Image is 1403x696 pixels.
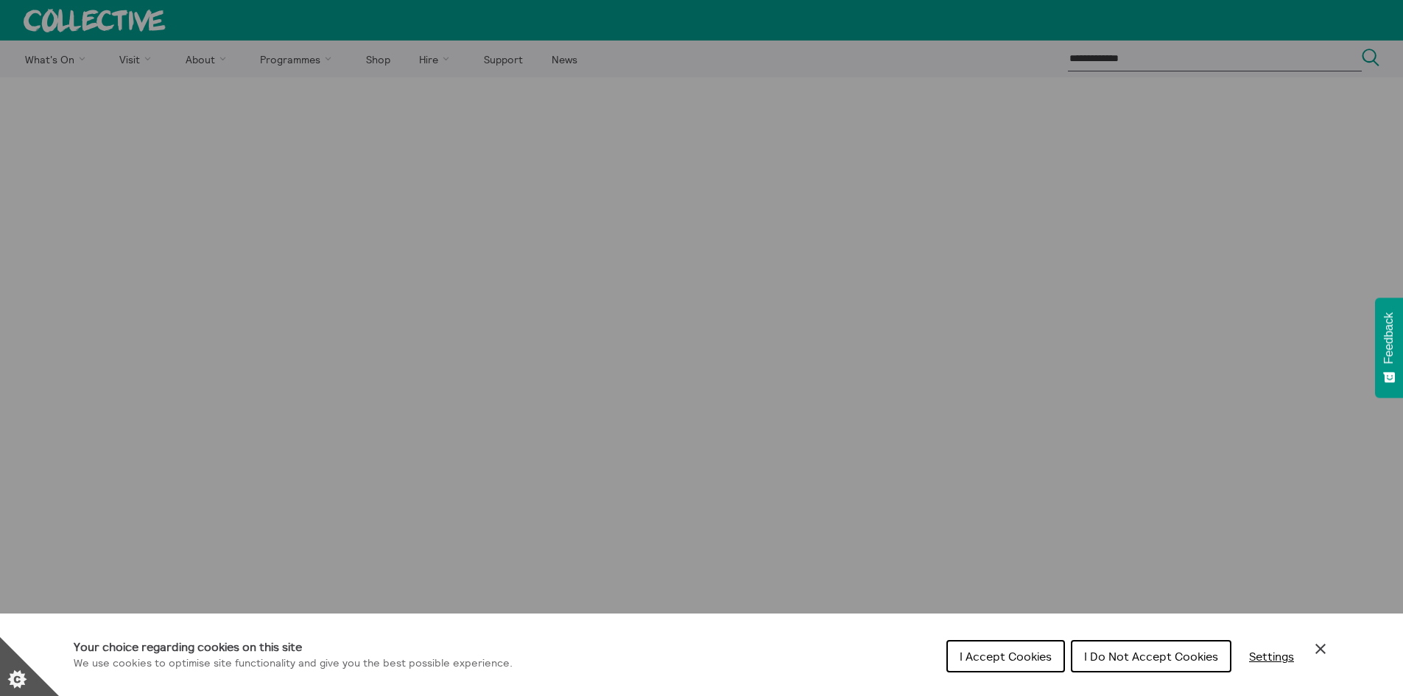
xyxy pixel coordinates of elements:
span: I Accept Cookies [960,649,1052,664]
p: We use cookies to optimise site functionality and give you the best possible experience. [74,655,513,672]
h1: Your choice regarding cookies on this site [74,638,513,655]
span: I Do Not Accept Cookies [1084,649,1218,664]
button: Feedback - Show survey [1375,298,1403,398]
button: I Accept Cookies [946,640,1065,672]
span: Feedback [1382,312,1396,364]
span: Settings [1249,649,1294,664]
button: Close Cookie Control [1312,640,1329,658]
button: Settings [1237,641,1306,671]
button: I Do Not Accept Cookies [1071,640,1231,672]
